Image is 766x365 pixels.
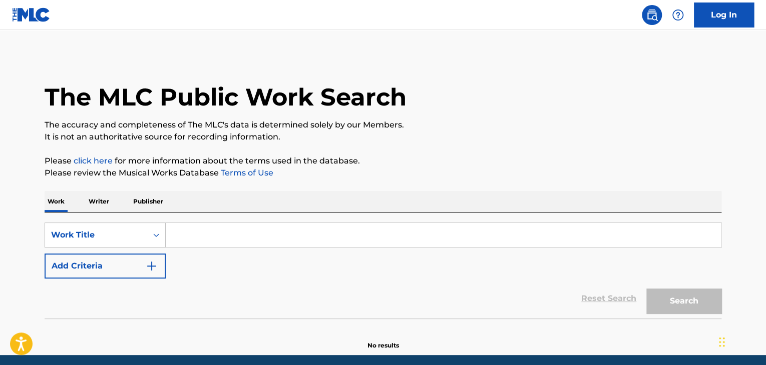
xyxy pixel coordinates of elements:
div: Work Title [51,229,141,241]
a: Log In [694,2,754,27]
a: click here [74,156,113,165]
a: Public Search [642,5,662,25]
a: Terms of Use [219,168,273,177]
p: Publisher [130,191,166,212]
div: Help [668,5,688,25]
p: It is not an authoritative source for recording information. [45,131,721,143]
p: Please review the Musical Works Database [45,167,721,179]
h1: The MLC Public Work Search [45,82,407,112]
form: Search Form [45,222,721,318]
p: Please for more information about the terms used in the database. [45,155,721,167]
p: Work [45,191,68,212]
img: search [646,9,658,21]
iframe: Chat Widget [716,317,766,365]
img: 9d2ae6d4665cec9f34b9.svg [146,260,158,272]
img: help [672,9,684,21]
p: The accuracy and completeness of The MLC's data is determined solely by our Members. [45,119,721,131]
div: Drag [719,327,725,357]
p: Writer [86,191,112,212]
p: No results [367,329,399,350]
img: MLC Logo [12,7,51,22]
button: Add Criteria [45,253,166,278]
